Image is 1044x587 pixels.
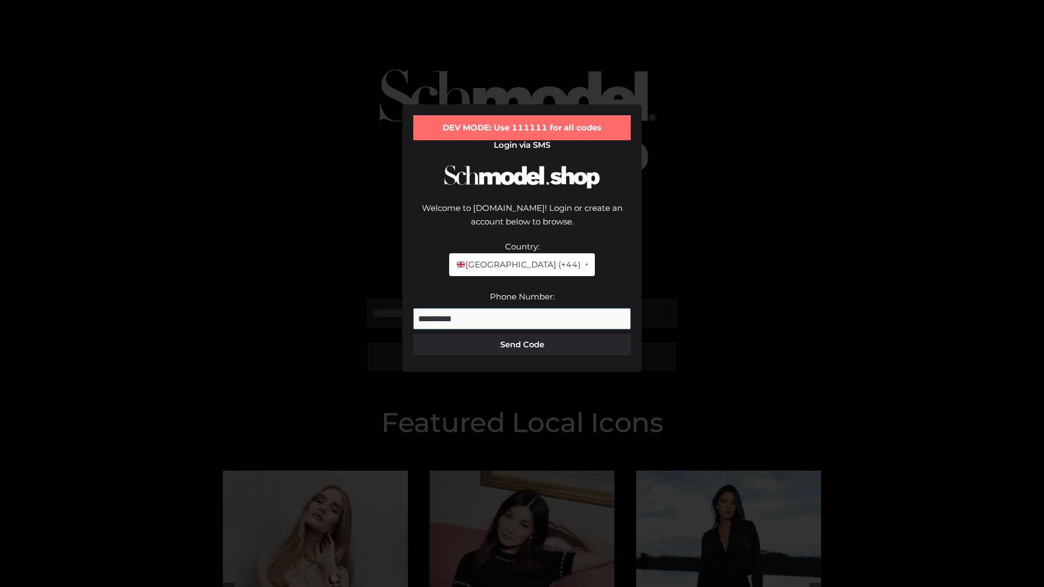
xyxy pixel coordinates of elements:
[490,291,555,302] label: Phone Number:
[413,140,631,150] h2: Login via SMS
[413,201,631,240] div: Welcome to [DOMAIN_NAME]! Login or create an account below to browse.
[456,258,580,272] span: [GEOGRAPHIC_DATA] (+44)
[440,155,604,198] img: Schmodel Logo
[413,334,631,355] button: Send Code
[457,260,465,268] img: 🇬🇧
[505,241,539,252] label: Country:
[413,115,631,140] div: DEV MODE: Use 111111 for all codes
